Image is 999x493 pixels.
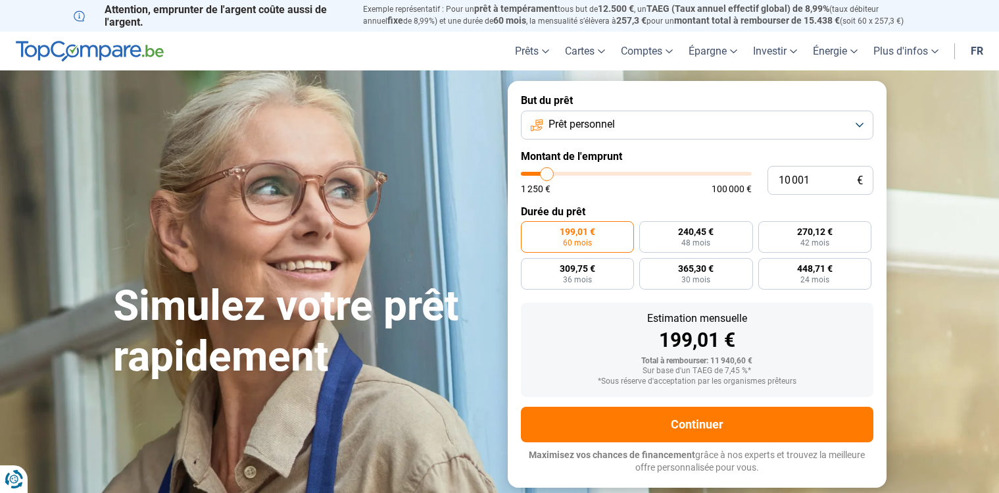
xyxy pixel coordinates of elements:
[963,32,991,70] a: fr
[521,449,873,475] p: grâce à nos experts et trouvez la meilleure offre personnalisée pour vous.
[363,3,926,27] p: Exemple représentatif : Pour un tous but de , un (taux débiteur annuel de 8,99%) et une durée de ...
[529,450,695,460] span: Maximisez vos chances de financement
[805,32,865,70] a: Énergie
[797,227,833,236] span: 270,12 €
[521,205,873,218] label: Durée du prêt
[474,3,558,14] span: prêt à tempérament
[745,32,805,70] a: Investir
[681,239,710,247] span: 48 mois
[531,377,863,386] div: *Sous réserve d'acceptation par les organismes prêteurs
[616,15,646,26] span: 257,3 €
[857,175,863,186] span: €
[521,407,873,442] button: Continuer
[681,276,710,284] span: 30 mois
[521,184,550,194] span: 1 250 €
[613,32,681,70] a: Comptes
[563,239,592,247] span: 60 mois
[712,184,752,194] span: 100 000 €
[865,32,946,70] a: Plus d'infos
[521,94,873,107] label: But du prêt
[531,330,863,350] div: 199,01 €
[560,264,595,273] span: 309,75 €
[521,150,873,163] label: Montant de l'emprunt
[797,264,833,273] span: 448,71 €
[16,41,164,62] img: TopCompare
[531,367,863,376] div: Sur base d'un TAEG de 7,45 %*
[557,32,613,70] a: Cartes
[563,276,592,284] span: 36 mois
[531,313,863,324] div: Estimation mensuelle
[678,264,714,273] span: 365,30 €
[113,281,492,382] h1: Simulez votre prêt rapidement
[598,3,634,14] span: 12.500 €
[800,239,829,247] span: 42 mois
[521,111,873,140] button: Prêt personnel
[800,276,829,284] span: 24 mois
[548,117,615,132] span: Prêt personnel
[681,32,745,70] a: Épargne
[493,15,526,26] span: 60 mois
[74,3,347,28] p: Attention, emprunter de l'argent coûte aussi de l'argent.
[507,32,557,70] a: Prêts
[531,357,863,366] div: Total à rembourser: 11 940,60 €
[674,15,840,26] span: montant total à rembourser de 15.438 €
[678,227,714,236] span: 240,45 €
[387,15,403,26] span: fixe
[646,3,829,14] span: TAEG (Taux annuel effectif global) de 8,99%
[560,227,595,236] span: 199,01 €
